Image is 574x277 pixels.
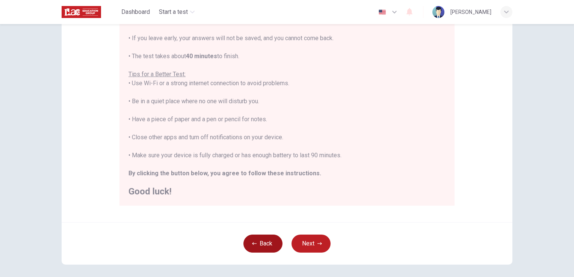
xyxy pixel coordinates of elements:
img: ILAC logo [62,5,101,20]
button: Dashboard [118,5,153,19]
img: en [378,9,387,15]
b: By clicking the button below, you agree to follow these instructions. [128,170,321,177]
span: Dashboard [121,8,150,17]
b: 40 minutes [186,53,217,60]
button: Back [243,235,282,253]
button: Next [292,235,331,253]
span: Start a test [159,8,188,17]
h2: Good luck! [128,187,446,196]
div: [PERSON_NAME] [450,8,491,17]
img: Profile picture [432,6,444,18]
u: Tips for a Better Test: [128,71,186,78]
button: Start a test [156,5,198,19]
a: ILAC logo [62,5,118,20]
